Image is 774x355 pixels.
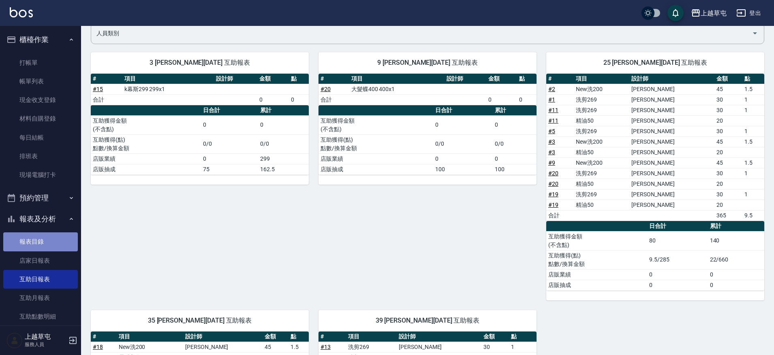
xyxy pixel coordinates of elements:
a: #5 [548,128,555,134]
a: #19 [548,202,558,208]
table: a dense table [319,105,537,175]
td: 1 [509,342,537,352]
th: 點 [289,332,309,342]
td: 9.5/285 [647,250,708,269]
td: 店販抽成 [91,164,201,174]
td: 20 [714,200,742,210]
a: 互助點數明細 [3,307,78,326]
td: 0 [708,269,764,280]
th: 設計師 [214,74,257,84]
span: 9 [PERSON_NAME][DATE] 互助報表 [328,59,527,67]
td: 1 [742,168,764,179]
a: #13 [321,344,331,350]
td: 0 [517,94,537,105]
td: 店販業績 [546,269,647,280]
td: 80 [647,231,708,250]
td: 30 [714,126,742,136]
td: 0/0 [493,134,537,153]
th: 金額 [714,74,742,84]
a: 每日結帳 [3,128,78,147]
td: [PERSON_NAME] [629,168,714,179]
td: 店販業績 [319,153,433,164]
a: 材料自購登錄 [3,109,78,128]
td: 互助獲得金額 (不含點) [319,115,433,134]
td: 1.5 [289,342,309,352]
td: 洗剪269 [346,342,397,352]
td: 精油50 [574,115,629,126]
a: #19 [548,191,558,198]
h5: 上越草屯 [25,333,66,341]
td: 0/0 [433,134,493,153]
th: 日合計 [201,105,258,116]
td: 20 [714,179,742,189]
td: New洗200 [574,157,629,168]
a: 互助日報表 [3,270,78,289]
td: [PERSON_NAME] [629,200,714,210]
a: #3 [548,149,555,155]
td: 30 [714,189,742,200]
td: 100 [433,164,493,174]
button: 登出 [733,6,764,21]
td: 洗剪269 [574,189,629,200]
th: 日合計 [433,105,493,116]
th: 設計師 [445,74,487,84]
td: 20 [714,115,742,126]
td: 0 [493,115,537,134]
th: 設計師 [397,332,481,342]
td: [PERSON_NAME] [629,126,714,136]
img: Logo [10,7,33,17]
td: 140 [708,231,764,250]
a: #11 [548,117,558,124]
th: 項目 [346,332,397,342]
td: 洗剪269 [574,126,629,136]
td: [PERSON_NAME] [629,105,714,115]
td: 0 [647,269,708,280]
td: 合計 [546,210,574,221]
td: 洗剪269 [574,105,629,115]
td: [PERSON_NAME] [629,94,714,105]
td: 精油50 [574,147,629,157]
td: 0 [433,153,493,164]
td: [PERSON_NAME] [629,179,714,189]
a: 店家日報表 [3,251,78,270]
td: New洗200 [117,342,183,352]
a: #18 [93,344,103,350]
td: 1.5 [742,136,764,147]
td: 0/0 [258,134,309,153]
td: 0 [486,94,517,105]
a: 現場電腦打卡 [3,166,78,184]
th: 項目 [349,74,445,84]
span: 39 [PERSON_NAME][DATE] 互助報表 [328,317,527,325]
td: 365 [714,210,742,221]
td: 30 [714,105,742,115]
th: # [319,332,346,342]
button: 報表及分析 [3,208,78,230]
td: 30 [481,342,509,352]
td: 22/660 [708,250,764,269]
td: 大髮蝶400 400x1 [349,84,445,94]
td: [PERSON_NAME] [183,342,263,352]
td: k幕斯299 299x1 [122,84,214,94]
a: #3 [548,138,555,145]
th: 金額 [263,332,289,342]
td: 店販抽成 [319,164,433,174]
td: 0 [433,115,493,134]
td: 0 [647,280,708,290]
button: 預約管理 [3,187,78,208]
td: 0 [289,94,309,105]
th: 設計師 [629,74,714,84]
th: 項目 [122,74,214,84]
td: 合計 [91,94,122,105]
th: 金額 [257,74,289,84]
div: 上越草屯 [701,8,727,18]
a: #20 [548,181,558,187]
td: 30 [714,168,742,179]
th: # [91,332,117,342]
a: 現金收支登錄 [3,91,78,109]
th: 點 [742,74,764,84]
td: New洗200 [574,84,629,94]
td: 洗剪269 [574,94,629,105]
th: 日合計 [647,221,708,232]
td: 45 [714,136,742,147]
td: 75 [201,164,258,174]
